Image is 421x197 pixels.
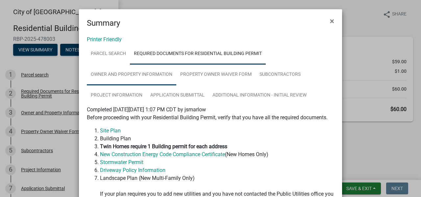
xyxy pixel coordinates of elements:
a: Driveway Policy Information [100,167,165,173]
span: Completed [DATE][DATE] 1:07 PM CDT by jsmarlow [87,106,206,113]
a: Application Submittal [146,85,209,106]
a: Project Information [87,85,146,106]
a: Owner and Property Information [87,64,176,85]
p: Before proceeding with your Residential Building Permit, verify that you have all the required do... [87,114,334,122]
a: Parcel search [87,43,130,65]
a: New Construction Energy Code Compliance Certificate [100,151,225,157]
h4: Summary [87,17,120,29]
span: × [330,16,334,26]
a: Required Documents for Residential Building Permit [130,43,266,65]
a: Property Owner Waiver Form [176,64,256,85]
li: (New Homes Only) [100,151,334,158]
strong: Twin Homes require 1 Building permit for each address [100,143,227,150]
li: Building Plan [100,135,334,143]
button: Close [325,12,339,30]
a: Subcontractors [256,64,305,85]
a: Site Plan [100,127,121,134]
a: Stormwater Permit [100,159,143,165]
a: Additional Information - Initial Review [209,85,310,106]
a: Printer Friendly [87,36,122,42]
